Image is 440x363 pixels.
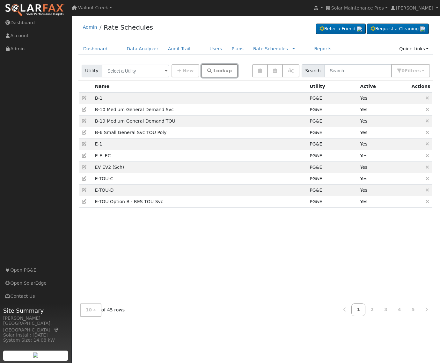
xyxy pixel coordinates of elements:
[80,303,125,317] div: of 45 rows
[205,43,227,55] a: Users
[406,303,420,316] a: 5
[3,320,68,333] div: [GEOGRAPHIC_DATA], [GEOGRAPHIC_DATA]
[358,173,409,184] td: Yes
[420,26,425,32] img: retrieve
[307,92,358,104] td: Pacific Gas & Electric
[86,307,92,312] span: 10
[396,5,433,11] span: [PERSON_NAME]
[93,161,307,173] td: Electric Vehicle EV2 (Sch)
[358,139,409,150] td: Yes
[93,139,307,150] td: E-1
[252,64,268,77] button: Edit Seasons
[316,24,366,34] a: Refer a Friend
[202,64,238,77] button: Lookup
[82,118,87,124] a: Edit Rate Schedule (110)
[82,199,87,204] a: Edit Rate Schedule (58)
[409,81,433,92] th: Actions
[392,303,407,316] a: 4
[307,185,358,196] td: Pacific Gas & Electric
[367,24,429,34] a: Request a Cleaning
[93,127,307,139] td: B-6 Small General Service TOU Poly Phase
[425,153,430,158] a: Delete Rate Schedule
[93,92,307,104] td: B-1
[82,165,87,170] a: Edit Rate Schedule (14)
[358,161,409,173] td: Yes
[365,303,379,316] a: 2
[82,176,87,181] a: Edit Rate Schedule (7)
[331,5,384,11] span: Solar Maintenance Pros
[80,303,101,317] button: 10
[82,153,87,158] a: Edit Rate Schedule (1)
[93,150,307,161] td: E-ELEC
[3,337,68,344] div: System Size: 14.08 kW
[405,68,421,73] span: Filter
[425,118,430,124] a: Delete Rate Schedule
[425,188,430,193] a: Delete Rate Schedule
[307,150,358,161] td: Pacific Gas & Electric
[122,43,163,55] a: Data Analyzer
[82,96,87,101] a: Edit Rate Schedule (11)
[3,315,68,322] div: [PERSON_NAME]
[267,64,282,77] button: Edit Period names
[172,64,199,77] button: New
[227,43,248,55] a: Plans
[358,81,409,92] th: Active
[307,139,358,150] td: Pacific Gas & Electric
[93,115,307,127] td: B-19 Medium General Demand TOU (Secondary) Mandatory
[358,185,409,196] td: Yes
[253,46,288,51] a: Rate Schedules
[307,173,358,184] td: Pacific Gas & Electric
[3,332,68,338] div: Solar Install: [DATE]
[358,104,409,115] td: Yes
[54,327,59,332] a: Map
[163,43,195,55] a: Audit Trail
[324,64,392,77] input: Search
[93,185,307,196] td: E-TOU-D
[33,352,38,358] img: retrieve
[425,96,430,101] a: Delete Rate Schedule
[425,199,430,204] a: Delete Rate Schedule
[357,26,362,32] img: retrieve
[358,92,409,104] td: Yes
[379,303,393,316] a: 3
[351,303,365,316] a: 1
[307,127,358,139] td: Pacific Gas & Electric
[213,68,232,73] span: Lookup
[425,141,430,146] a: Delete Rate Schedule
[394,43,433,55] a: Quick Links
[93,173,307,184] td: E-TOU-C
[183,68,194,73] span: New
[104,24,153,31] a: Rate Schedules
[78,43,113,55] a: Dashboard
[302,64,324,77] span: Search
[358,127,409,139] td: Yes
[82,130,87,135] a: Edit Rate Schedule (68)
[102,65,169,77] input: Select a Utility
[425,165,430,170] a: Delete Rate Schedule
[425,130,430,135] a: Delete Rate Schedule
[83,25,97,30] a: Admin
[82,107,87,112] a: Edit Rate Schedule (65)
[307,81,358,92] th: Utility
[78,5,108,10] span: Walnut Creek
[93,104,307,115] td: B-10 Medium General Demand Service (Primary Voltage)
[82,65,102,77] span: Utility
[5,4,65,17] img: SolarFax
[391,64,430,77] button: 0Filters
[282,64,299,77] button: Assign Aliases
[93,196,307,208] td: E-TOU Option B - Residential Time of Use Service (All Baseline Regions)
[425,176,430,181] a: Delete Rate Schedule
[358,115,409,127] td: Yes
[307,115,358,127] td: Pacific Gas & Electric
[93,81,307,92] th: Name
[3,306,68,315] span: Site Summary
[307,161,358,173] td: Pacific Gas & Electric
[82,188,87,193] a: Edit Rate Schedule (4)
[307,196,358,208] td: Pacific Gas & Electric
[358,150,409,161] td: Yes
[425,107,430,112] a: Delete Rate Schedule
[82,141,87,146] a: Edit Rate Schedule (10)
[309,43,336,55] a: Reports
[358,196,409,208] td: Yes
[307,104,358,115] td: Pacific Gas & Electric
